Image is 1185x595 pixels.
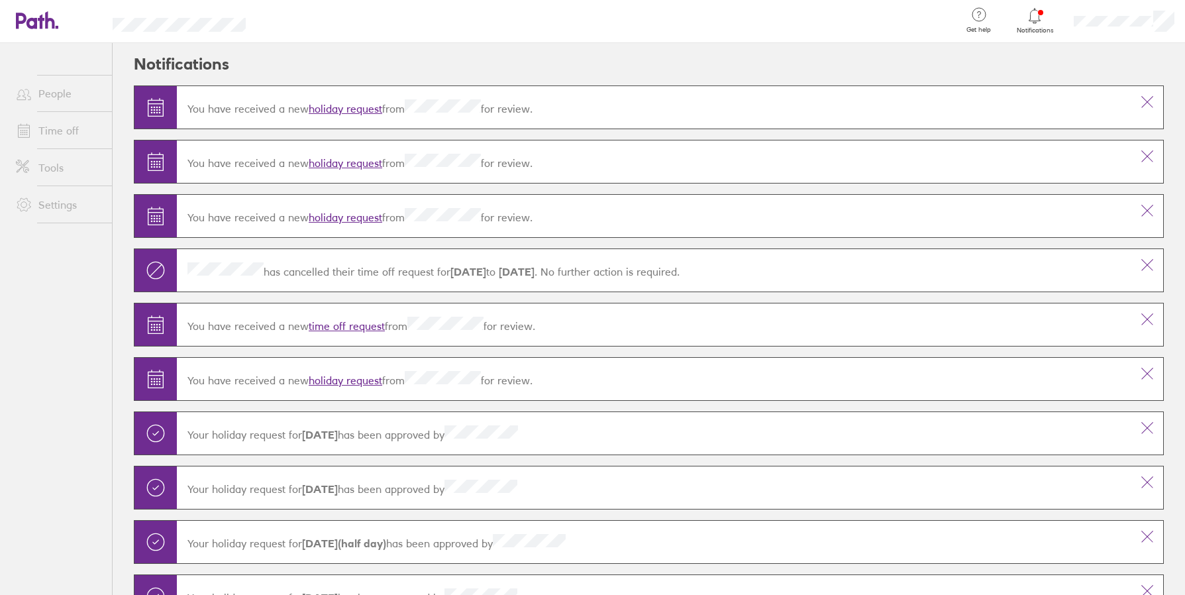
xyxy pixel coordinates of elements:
[309,374,382,387] a: holiday request
[5,191,112,218] a: Settings
[187,262,1121,278] p: has cancelled their time off request for . No further action is required.
[5,154,112,181] a: Tools
[134,43,229,85] h2: Notifications
[302,482,338,496] strong: [DATE]
[309,102,382,115] a: holiday request
[187,480,1121,496] p: Your holiday request for has been approved by
[187,371,1121,387] p: You have received a new from for review.
[302,428,338,441] strong: [DATE]
[187,99,1121,115] p: You have received a new from for review.
[5,117,112,144] a: Time off
[302,537,386,550] strong: [DATE] (half day)
[187,425,1121,441] p: Your holiday request for has been approved by
[187,317,1121,333] p: You have received a new from for review.
[187,208,1121,224] p: You have received a new from for review.
[450,265,535,278] span: to
[309,156,382,170] a: holiday request
[1013,7,1056,34] a: Notifications
[309,211,382,224] a: holiday request
[5,80,112,107] a: People
[495,265,535,278] strong: [DATE]
[957,26,1000,34] span: Get help
[309,319,385,333] a: time off request
[450,265,486,278] strong: [DATE]
[187,534,1121,550] p: Your holiday request for has been approved by
[1013,27,1056,34] span: Notifications
[187,154,1121,170] p: You have received a new from for review.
